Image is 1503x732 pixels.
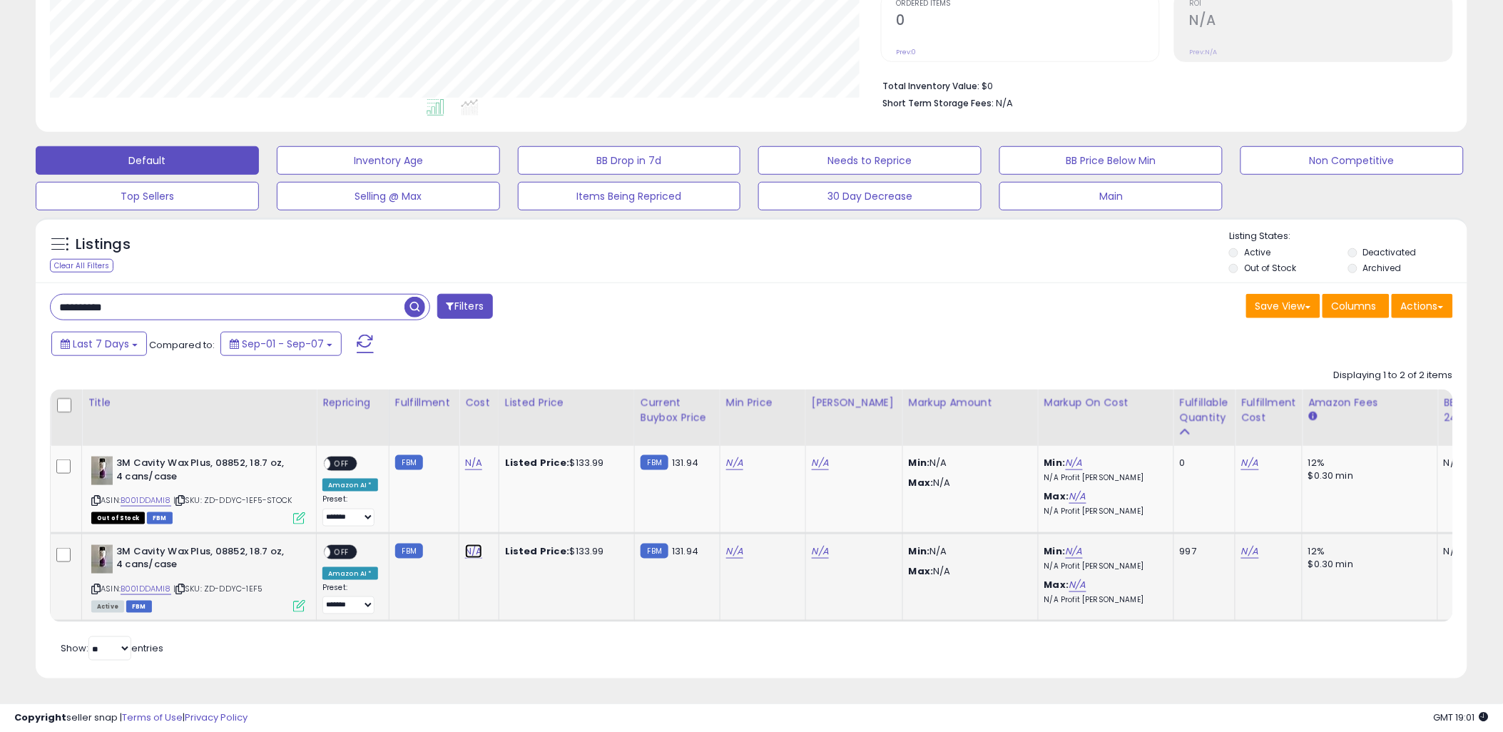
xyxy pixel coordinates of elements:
span: FBM [147,512,173,524]
p: N/A [909,457,1027,469]
small: FBM [641,455,668,470]
div: 0 [1180,457,1224,469]
p: N/A [909,545,1027,558]
div: Clear All Filters [50,259,113,273]
p: N/A [909,565,1027,578]
span: 131.94 [672,456,698,469]
a: N/A [1241,456,1258,470]
span: 131.94 [672,544,698,558]
b: Listed Price: [505,544,570,558]
div: Preset: [322,494,378,527]
div: Repricing [322,395,383,410]
span: FBM [126,601,152,613]
span: Sep-01 - Sep-07 [242,337,324,351]
a: N/A [726,544,743,559]
p: N/A Profit [PERSON_NAME] [1044,507,1163,517]
label: Archived [1363,262,1402,274]
small: Amazon Fees. [1308,410,1317,423]
img: 318EkDEo3eL._SL40_.jpg [91,457,113,485]
span: | SKU: ZD-DDYC-1EF5 [173,583,263,594]
button: 30 Day Decrease [758,182,982,210]
b: Total Inventory Value: [883,80,980,92]
div: 12% [1308,545,1427,558]
div: Current Buybox Price [641,395,714,425]
span: Columns [1332,299,1377,313]
div: Amazon Fees [1308,395,1432,410]
a: N/A [1069,489,1086,504]
button: Last 7 Days [51,332,147,356]
div: $133.99 [505,457,623,469]
span: OFF [330,458,353,470]
button: Actions [1392,294,1453,318]
span: Compared to: [149,338,215,352]
p: N/A Profit [PERSON_NAME] [1044,595,1163,605]
p: N/A Profit [PERSON_NAME] [1044,561,1163,571]
strong: Min: [909,456,930,469]
div: N/A [1444,457,1491,469]
button: Items Being Repriced [518,182,741,210]
button: Filters [437,294,493,319]
a: N/A [1066,456,1083,470]
div: seller snap | | [14,711,248,725]
div: ASIN: [91,545,305,611]
button: Needs to Reprice [758,146,982,175]
strong: Min: [909,544,930,558]
p: N/A Profit [PERSON_NAME] [1044,473,1163,483]
button: BB Drop in 7d [518,146,741,175]
span: OFF [330,546,353,558]
h2: N/A [1190,12,1452,31]
small: FBM [395,544,423,559]
span: All listings that are currently out of stock and unavailable for purchase on Amazon [91,512,145,524]
div: Displaying 1 to 2 of 2 items [1334,369,1453,382]
button: Default [36,146,259,175]
a: N/A [726,456,743,470]
a: Privacy Policy [185,711,248,724]
li: $0 [883,76,1442,93]
a: N/A [465,456,482,470]
a: B001DDAMI8 [121,494,171,507]
small: Prev: 0 [897,48,917,56]
div: $0.30 min [1308,469,1427,482]
label: Out of Stock [1244,262,1296,274]
button: Inventory Age [277,146,500,175]
b: Min: [1044,456,1066,469]
div: BB Share 24h. [1444,395,1496,425]
strong: Max: [909,476,934,489]
button: Main [999,182,1223,210]
a: N/A [1069,578,1086,592]
b: Short Term Storage Fees: [883,97,994,109]
div: Fulfillment Cost [1241,395,1296,425]
div: Markup on Cost [1044,395,1168,410]
button: Columns [1323,294,1390,318]
div: $133.99 [505,545,623,558]
div: Cost [465,395,493,410]
button: Save View [1246,294,1320,318]
span: Show: entries [61,641,163,655]
div: 12% [1308,457,1427,469]
div: [PERSON_NAME] [812,395,897,410]
button: Sep-01 - Sep-07 [220,332,342,356]
p: Listing States: [1229,230,1467,243]
a: N/A [1066,544,1083,559]
a: B001DDAMI8 [121,583,171,595]
h2: 0 [897,12,1159,31]
a: N/A [812,544,829,559]
b: Max: [1044,489,1069,503]
a: N/A [812,456,829,470]
div: Fulfillment [395,395,453,410]
h5: Listings [76,235,131,255]
button: Top Sellers [36,182,259,210]
div: Listed Price [505,395,628,410]
span: All listings currently available for purchase on Amazon [91,601,124,613]
div: Amazon AI * [322,567,378,580]
div: Preset: [322,583,378,615]
b: Listed Price: [505,456,570,469]
div: $0.30 min [1308,558,1427,571]
div: Fulfillable Quantity [1180,395,1229,425]
a: Terms of Use [122,711,183,724]
small: FBM [641,544,668,559]
strong: Copyright [14,711,66,724]
b: 3M Cavity Wax Plus, 08852, 18.7 oz, 4 cans/case [116,457,290,487]
b: Max: [1044,578,1069,591]
div: 997 [1180,545,1224,558]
